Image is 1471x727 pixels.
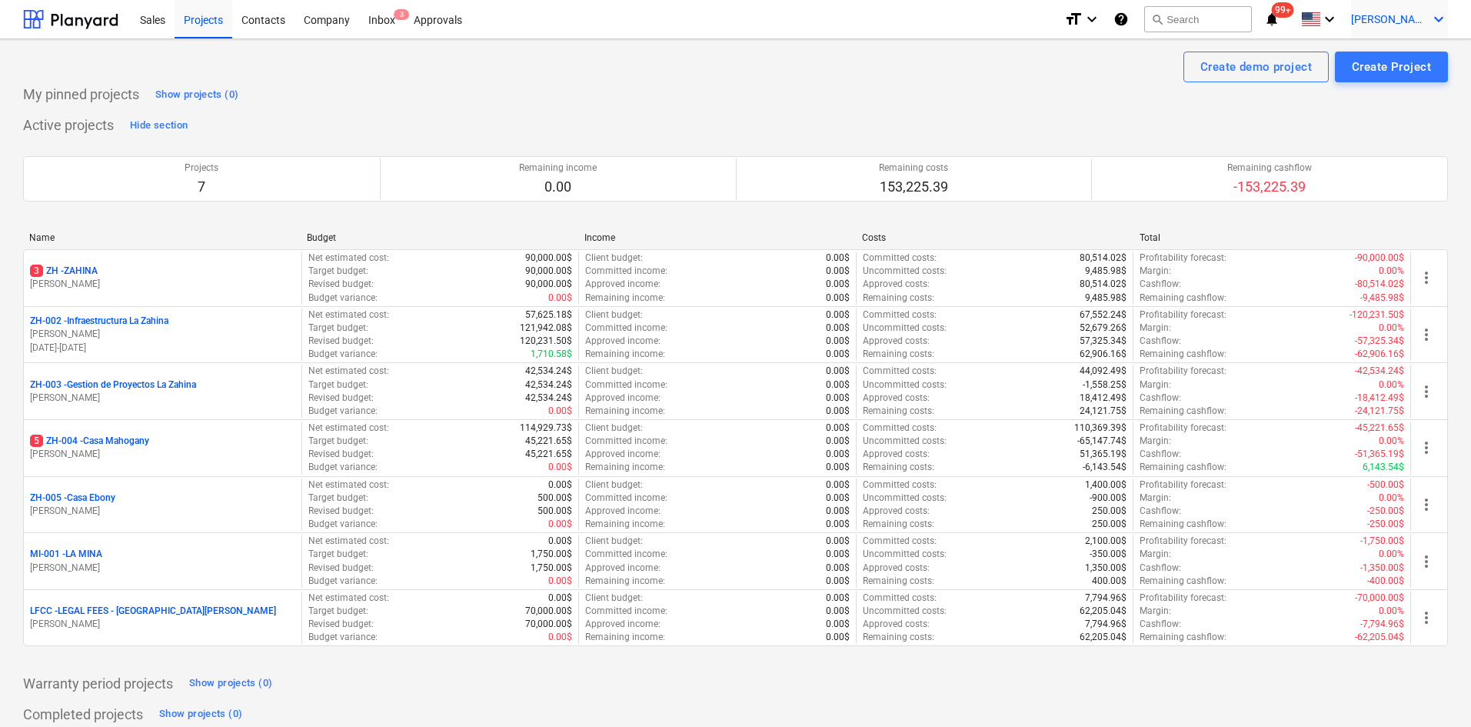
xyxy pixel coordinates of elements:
[30,435,295,461] div: 5ZH-004 -Casa Mahogany[PERSON_NAME]
[863,631,934,644] p: Remaining costs :
[1144,6,1252,32] button: Search
[863,548,947,561] p: Uncommitted costs :
[1083,461,1127,474] p: -6,143.54$
[525,379,572,392] p: 42,534.24$
[585,348,665,361] p: Remaining income :
[863,335,930,348] p: Approved costs :
[1355,392,1404,405] p: -18,412.49$
[826,348,850,361] p: 0.00$
[1083,379,1127,392] p: -1,558.25$
[826,335,850,348] p: 0.00$
[23,85,139,104] p: My pinned projects
[1092,518,1127,531] p: 250.00$
[1379,265,1404,278] p: 0.00%
[1080,252,1127,265] p: 80,514.02$
[1140,365,1226,378] p: Profitability forecast :
[585,448,661,461] p: Approved income :
[1140,252,1226,265] p: Profitability forecast :
[1140,405,1226,418] p: Remaining cashflow :
[1140,422,1226,435] p: Profitability forecast :
[1140,518,1226,531] p: Remaining cashflow :
[30,548,102,561] p: MI-001 - LA MINA
[1429,10,1448,28] i: keyboard_arrow_down
[1320,10,1339,28] i: keyboard_arrow_down
[584,232,850,243] div: Income
[1083,10,1101,28] i: keyboard_arrow_down
[1064,10,1083,28] i: format_size
[308,278,374,291] p: Revised budget :
[30,562,295,575] p: [PERSON_NAME]
[1417,268,1436,287] span: more_vert
[826,461,850,474] p: 0.00$
[826,631,850,644] p: 0.00$
[585,492,667,505] p: Committed income :
[308,322,368,335] p: Target budget :
[826,265,850,278] p: 0.00$
[308,405,378,418] p: Budget variance :
[863,278,930,291] p: Approved costs :
[1080,631,1127,644] p: 62,205.04$
[863,348,934,361] p: Remaining costs :
[525,392,572,405] p: 42,534.24$
[1355,405,1404,418] p: -24,121.75$
[826,278,850,291] p: 0.00$
[1080,278,1127,291] p: 80,514.02$
[585,631,665,644] p: Remaining income :
[585,605,667,618] p: Committed income :
[1140,618,1181,631] p: Cashflow :
[308,548,368,561] p: Target budget :
[1367,479,1404,492] p: -500.00$
[826,448,850,461] p: 0.00$
[30,315,168,328] p: ZH-002 - Infraestructura La Zahina
[1080,308,1127,322] p: 67,552.24$
[1360,618,1404,631] p: -7,794.96$
[23,116,114,135] p: Active projects
[1140,379,1171,392] p: Margin :
[30,265,43,277] span: 3
[308,265,368,278] p: Target budget :
[585,461,665,474] p: Remaining income :
[1355,448,1404,461] p: -51,365.19$
[1140,535,1226,548] p: Profitability forecast :
[1360,535,1404,548] p: -1,750.00$
[826,618,850,631] p: 0.00$
[585,575,665,588] p: Remaining income :
[525,365,572,378] p: 42,534.24$
[585,535,643,548] p: Client budget :
[863,592,937,605] p: Committed costs :
[548,518,572,531] p: 0.00$
[1379,548,1404,561] p: 0.00%
[863,392,930,405] p: Approved costs :
[1227,178,1312,196] p: -153,225.39
[1394,653,1471,727] iframe: Chat Widget
[30,328,295,341] p: [PERSON_NAME]
[585,479,643,492] p: Client budget :
[585,592,643,605] p: Client budget :
[308,252,389,265] p: Net estimated cost :
[1080,335,1127,348] p: 57,325.34$
[30,492,295,518] div: ZH-005 -Casa Ebony[PERSON_NAME]
[863,575,934,588] p: Remaining costs :
[520,322,572,335] p: 121,942.08$
[826,562,850,575] p: 0.00$
[525,605,572,618] p: 70,000.00$
[585,618,661,631] p: Approved income :
[1085,562,1127,575] p: 1,350.00$
[826,392,850,405] p: 0.00$
[308,308,389,322] p: Net estimated cost :
[1200,57,1312,77] div: Create demo project
[585,405,665,418] p: Remaining income :
[1367,575,1404,588] p: -400.00$
[130,117,188,135] div: Hide section
[1140,322,1171,335] p: Margin :
[548,405,572,418] p: 0.00$
[863,479,937,492] p: Committed costs :
[826,518,850,531] p: 0.00$
[30,605,276,618] p: LFCC - LEGAL FEES - [GEOGRAPHIC_DATA][PERSON_NAME]
[826,592,850,605] p: 0.00$
[1140,392,1181,405] p: Cashflow :
[548,592,572,605] p: 0.00$
[1355,252,1404,265] p: -90,000.00$
[863,492,947,505] p: Uncommitted costs :
[308,479,389,492] p: Net estimated cost :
